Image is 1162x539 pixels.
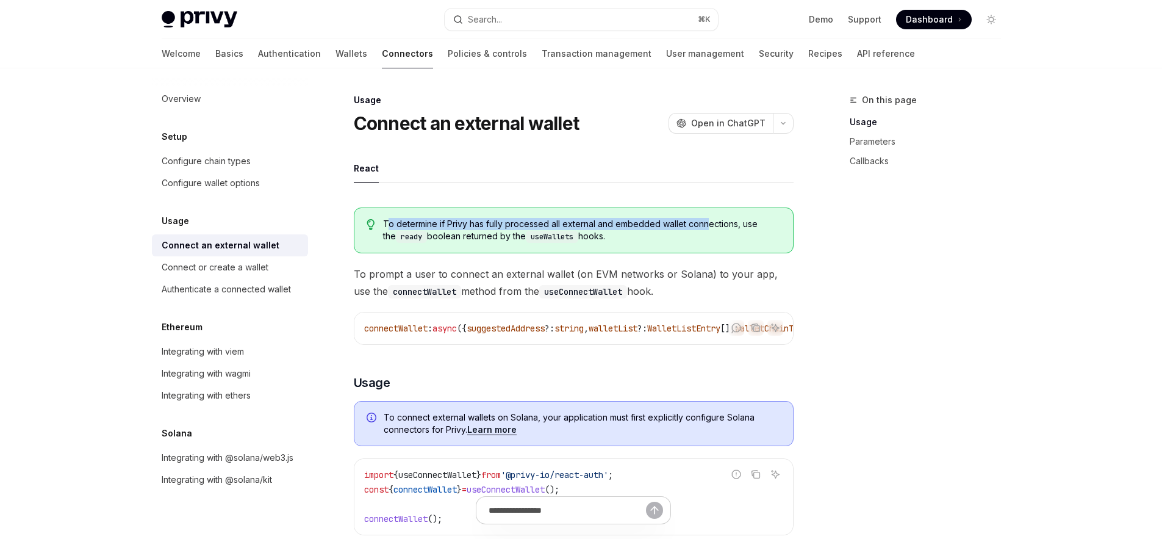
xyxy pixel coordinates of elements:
[545,484,559,495] span: ();
[981,10,1001,29] button: Toggle dark mode
[467,484,545,495] span: useConnectWallet
[162,472,272,487] div: Integrating with @solana/kit
[850,132,1011,151] a: Parameters
[748,320,764,336] button: Copy the contents from the code block
[162,344,244,359] div: Integrating with viem
[384,411,781,436] span: To connect external wallets on Solana, your application must first explicitly configure Solana co...
[398,469,476,480] span: useConnectWallet
[162,450,293,465] div: Integrating with @solana/web3.js
[468,12,502,27] div: Search...
[448,39,527,68] a: Policies & controls
[669,113,773,134] button: Open in ChatGPT
[896,10,972,29] a: Dashboard
[862,93,917,107] span: On this page
[428,323,432,334] span: :
[152,278,308,300] a: Authenticate a connected wallet
[367,413,379,425] svg: Info
[759,39,794,68] a: Security
[354,94,794,106] div: Usage
[748,466,764,482] button: Copy the contents from the code block
[162,388,251,403] div: Integrating with ethers
[162,366,251,381] div: Integrating with wagmi
[646,502,663,519] button: Send message
[647,323,720,334] span: WalletListEntry
[698,15,711,24] span: ⌘ K
[457,484,462,495] span: }
[457,323,467,334] span: ({
[152,447,308,469] a: Integrating with @solana/web3.js
[767,466,783,482] button: Ask AI
[666,39,744,68] a: User management
[481,469,501,480] span: from
[589,323,637,334] span: walletList
[215,39,243,68] a: Basics
[467,424,517,435] a: Learn more
[152,341,308,363] a: Integrating with viem
[152,88,308,110] a: Overview
[335,39,367,68] a: Wallets
[162,39,201,68] a: Welcome
[152,172,308,194] a: Configure wallet options
[637,323,647,334] span: ?:
[364,469,393,480] span: import
[382,39,433,68] a: Connectors
[728,466,744,482] button: Report incorrect code
[445,9,718,31] button: Open search
[393,484,457,495] span: connectWallet
[608,469,613,480] span: ;
[542,39,651,68] a: Transaction management
[162,426,192,441] h5: Solana
[767,320,783,336] button: Ask AI
[383,218,780,243] span: To determine if Privy has fully processed all external and embedded wallet connections, use the b...
[396,231,427,243] code: ready
[162,260,268,275] div: Connect or create a wallet
[162,154,251,168] div: Configure chain types
[388,285,461,298] code: connectWallet
[364,323,428,334] span: connectWallet
[539,285,627,298] code: useConnectWallet
[691,117,766,129] span: Open in ChatGPT
[554,323,584,334] span: string
[906,13,953,26] span: Dashboard
[393,469,398,480] span: {
[850,112,1011,132] a: Usage
[476,469,481,480] span: }
[720,323,735,334] span: [],
[152,234,308,256] a: Connect an external wallet
[467,323,545,334] span: suggestedAddress
[354,266,794,300] span: To prompt a user to connect an external wallet (on EVM networks or Solana) to your app, use the m...
[367,219,375,230] svg: Tip
[162,214,189,228] h5: Usage
[848,13,881,26] a: Support
[354,374,390,391] span: Usage
[162,11,237,28] img: light logo
[152,469,308,491] a: Integrating with @solana/kit
[354,112,579,134] h1: Connect an external wallet
[728,320,744,336] button: Report incorrect code
[489,497,646,524] input: Ask a question...
[850,151,1011,171] a: Callbacks
[162,129,187,144] h5: Setup
[152,256,308,278] a: Connect or create a wallet
[162,92,201,106] div: Overview
[162,238,279,253] div: Connect an external wallet
[162,282,291,297] div: Authenticate a connected wallet
[354,154,379,183] div: React
[857,39,915,68] a: API reference
[389,484,393,495] span: {
[258,39,321,68] a: Authentication
[162,176,260,190] div: Configure wallet options
[808,39,842,68] a: Recipes
[526,231,578,243] code: useWallets
[432,323,457,334] span: async
[152,363,308,385] a: Integrating with wagmi
[364,484,389,495] span: const
[152,385,308,407] a: Integrating with ethers
[501,469,608,480] span: '@privy-io/react-auth'
[809,13,833,26] a: Demo
[162,320,203,335] h5: Ethereum
[462,484,467,495] span: =
[584,323,589,334] span: ,
[545,323,554,334] span: ?:
[152,150,308,172] a: Configure chain types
